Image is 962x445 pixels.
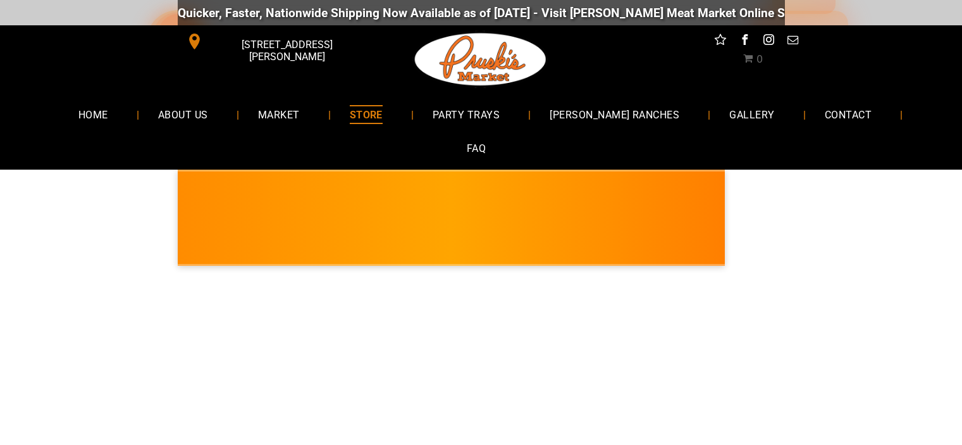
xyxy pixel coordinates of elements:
span: [PERSON_NAME] MARKET [701,227,950,247]
a: email [784,32,801,51]
a: [STREET_ADDRESS][PERSON_NAME] [178,32,371,51]
a: HOME [59,97,127,131]
a: Social network [712,32,729,51]
a: CONTACT [806,97,891,131]
a: MARKET [239,97,319,131]
a: STORE [331,97,402,131]
span: 0 [756,53,763,65]
a: FAQ [448,132,505,165]
a: instagram [760,32,777,51]
img: Pruski-s+Market+HQ+Logo2-1920w.png [412,25,549,94]
a: facebook [736,32,753,51]
a: PARTY TRAYS [414,97,519,131]
a: ABOUT US [139,97,227,131]
a: [PERSON_NAME] RANCHES [531,97,698,131]
a: GALLERY [710,97,793,131]
div: Quicker, Faster, Nationwide Shipping Now Available as of [DATE] - Visit [PERSON_NAME] Meat Market... [161,6,927,20]
span: [STREET_ADDRESS][PERSON_NAME] [205,32,368,69]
